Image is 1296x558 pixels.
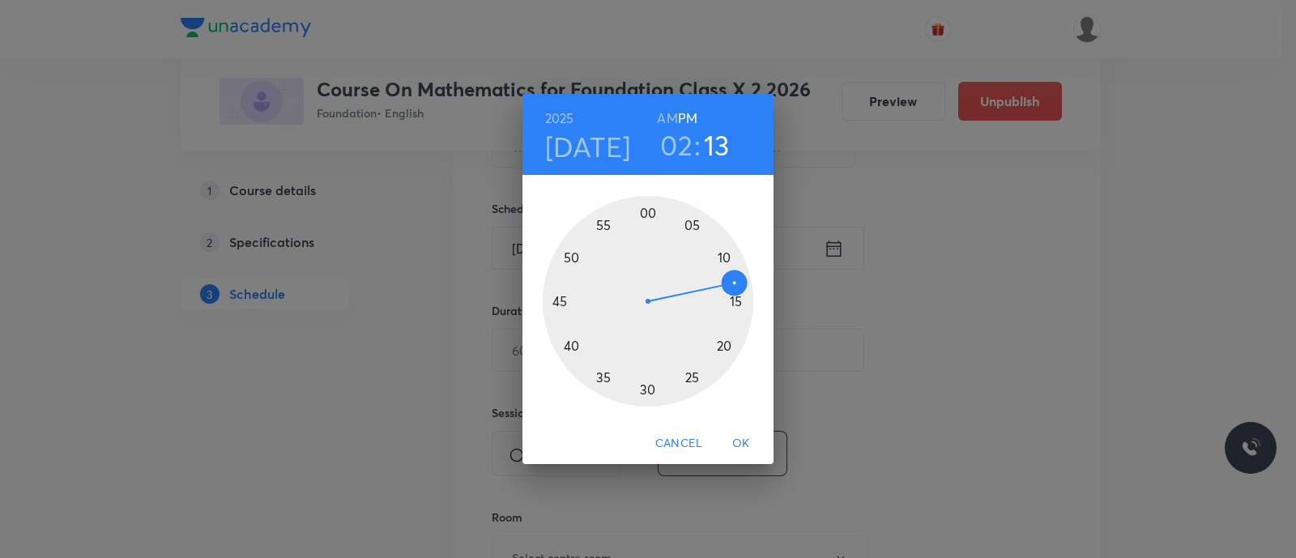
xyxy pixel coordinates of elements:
[704,128,730,162] button: 13
[545,130,631,164] button: [DATE]
[678,107,697,130] button: PM
[545,107,574,130] button: 2025
[660,128,693,162] button: 02
[722,433,761,454] span: OK
[649,428,709,458] button: Cancel
[655,433,702,454] span: Cancel
[715,428,767,458] button: OK
[657,107,677,130] button: AM
[694,128,701,162] h3: :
